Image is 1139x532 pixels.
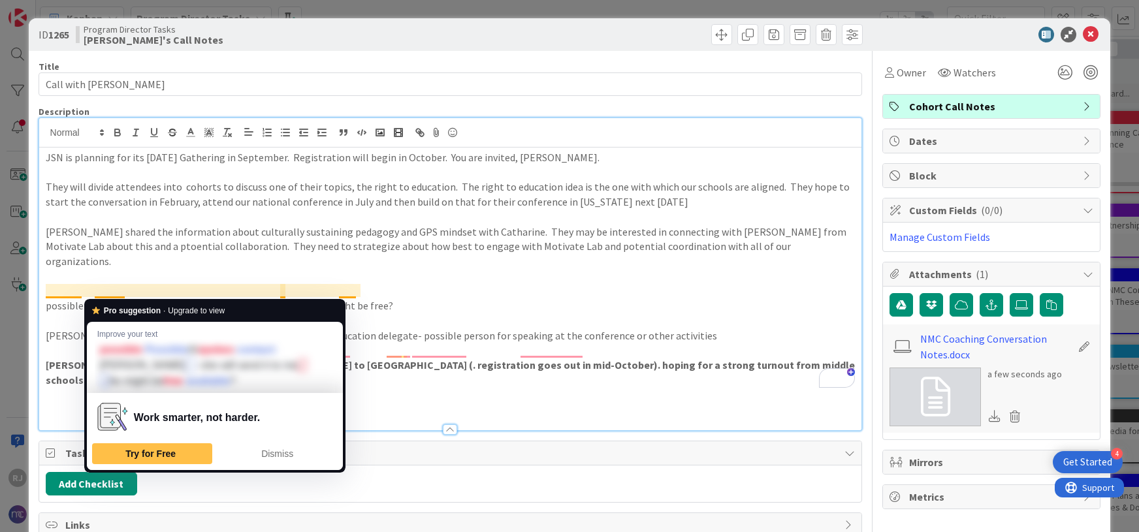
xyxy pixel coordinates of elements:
div: a few seconds ago [987,368,1062,381]
span: Metrics [909,489,1076,505]
span: Custom Fields [909,202,1076,218]
span: Mirrors [909,454,1076,470]
button: Add Checklist [46,472,137,495]
b: 1265 [48,28,69,41]
label: Title [39,61,59,72]
div: Download [987,408,1002,425]
strong: [PERSON_NAME] have to go to the gathering from [DATE]-[DATE] to [GEOGRAPHIC_DATA] (. registration... [46,358,857,386]
span: Cohort Call Notes [909,99,1076,114]
span: Support [27,2,59,18]
span: ( 1 ) [976,268,988,281]
p: JSN is planning for its [DATE] Gathering in September. Registration will begin in October. You ar... [46,150,856,165]
p: possible AI spokes [PERSON_NAME]- she will send it to me- he might be free? [46,298,856,313]
span: Description [39,106,89,117]
a: Manage Custom Fields [890,230,990,243]
p: They will divide attendees into cohorts to discuss one of their topics, the right to education. T... [46,180,856,209]
span: ( 0/0 ) [981,204,1003,217]
div: Open Get Started checklist, remaining modules: 4 [1053,451,1123,473]
span: Owner [897,65,926,80]
div: Get Started [1063,456,1112,469]
div: To enrich screen reader interactions, please activate Accessibility in Grammarly extension settings [39,148,862,430]
div: 4 [1111,448,1123,460]
span: Dates [909,133,1076,149]
span: Program Director Tasks [84,24,223,35]
p: [PERSON_NAME] shared the information about culturally sustaining pedagogy and GPS mindset with Ca... [46,225,856,269]
span: Watchers [954,65,996,80]
span: Block [909,168,1076,183]
span: Attachments [909,266,1076,282]
span: Tasks [65,445,839,461]
b: [PERSON_NAME]'s Call Notes [84,35,223,45]
span: ID [39,27,69,42]
p: [PERSON_NAME]- At SIS - new Advancement person was a PACE education delegate- possible person for... [46,328,856,343]
input: type card name here... [39,72,863,96]
a: NMC Coaching Conversation Notes.docx [920,331,1072,362]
